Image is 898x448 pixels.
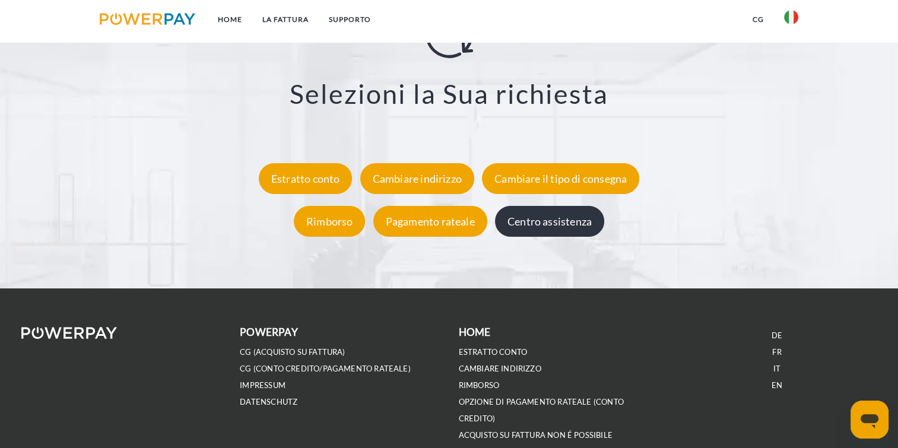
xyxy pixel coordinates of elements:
div: Estratto conto [259,163,353,193]
a: ACQUISTO SU FATTURA NON É POSSIBILE [459,430,613,440]
a: Cambiare il tipo di consegna [479,171,642,185]
a: Rimborso [291,214,368,227]
a: IT [773,364,780,374]
a: LA FATTURA [252,9,319,30]
a: FR [772,347,781,357]
a: CG (Acquisto su fattura) [240,347,345,357]
img: logo-powerpay-white.svg [21,327,117,339]
a: ESTRATTO CONTO [459,347,528,357]
a: Home [208,9,252,30]
a: CG (Conto Credito/Pagamento rateale) [240,364,410,374]
h3: Selezioni la Sua richiesta [60,77,839,110]
a: RIMBORSO [459,380,499,390]
b: Home [459,326,491,338]
a: OPZIONE DI PAGAMENTO RATEALE (Conto Credito) [459,397,624,424]
a: Estratto conto [256,171,356,185]
div: Cambiare il tipo di consegna [482,163,639,193]
div: Pagamento rateale [373,205,487,236]
div: Rimborso [294,205,365,236]
a: DE [772,331,782,341]
div: Centro assistenza [495,205,604,236]
a: CAMBIARE INDIRIZZO [459,364,541,374]
iframe: Pulsante per aprire la finestra di messaggistica [851,401,889,439]
a: Supporto [319,9,381,30]
a: IMPRESSUM [240,380,285,390]
a: Cambiare indirizzo [357,171,477,185]
img: it [784,10,798,24]
a: EN [772,380,782,390]
a: Pagamento rateale [370,214,490,227]
b: POWERPAY [240,326,297,338]
img: logo-powerpay.svg [100,13,195,25]
a: Centro assistenza [492,214,607,227]
div: Cambiare indirizzo [360,163,474,193]
a: DATENSCHUTZ [240,397,297,407]
a: CG [742,9,774,30]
